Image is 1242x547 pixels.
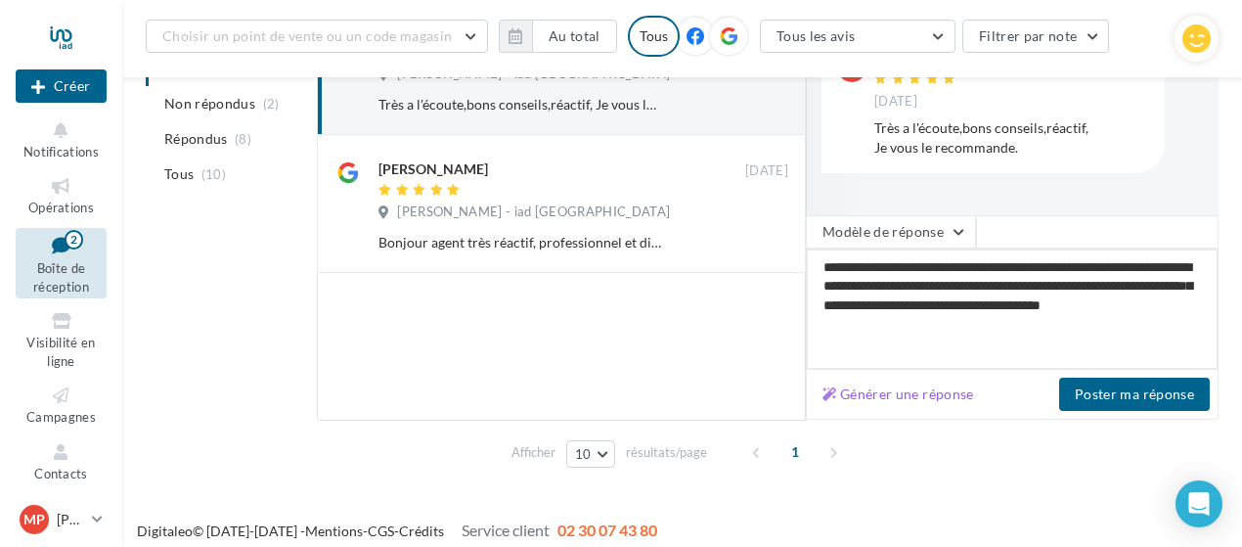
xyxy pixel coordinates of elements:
[745,162,788,180] span: [DATE]
[162,27,452,44] span: Choisir un point de vente ou un code magasin
[235,131,251,147] span: (8)
[499,20,617,53] button: Au total
[575,446,592,462] span: 10
[164,164,194,184] span: Tous
[399,523,444,539] a: Crédits
[378,160,488,179] div: [PERSON_NAME]
[16,437,107,485] a: Contacts
[779,436,811,468] span: 1
[378,95,661,114] div: Très a l'écoute,bons conseils,réactif, Je vous le recommande.
[137,523,657,539] span: © [DATE]-[DATE] - - -
[557,521,657,539] span: 02 30 07 43 80
[397,204,670,221] span: [PERSON_NAME] - iad [GEOGRAPHIC_DATA]
[626,443,707,462] span: résultats/page
[378,233,661,252] div: Bonjour agent très réactif, professionnel et disponible facilement, même le we. Nous a constitué ...
[776,27,856,44] span: Tous les avis
[16,69,107,103] button: Créer
[23,144,99,160] span: Notifications
[16,228,107,299] a: Boîte de réception2
[33,260,89,295] span: Boîte de réception
[23,510,45,529] span: MP
[26,335,95,369] span: Visibilité en ligne
[628,16,680,57] div: Tous
[874,93,917,111] span: [DATE]
[263,96,280,112] span: (2)
[760,20,955,53] button: Tous les avis
[16,171,107,219] a: Opérations
[815,383,982,406] button: Générer une réponse
[164,94,255,114] span: Non répondus
[368,523,394,539] a: CGS
[65,230,83,250] div: 2
[462,521,550,539] span: Service client
[16,381,107,429] a: Campagnes
[1059,378,1210,411] button: Poster ma réponse
[28,200,94,215] span: Opérations
[511,443,555,462] span: Afficher
[806,215,976,249] button: Modèle de réponse
[34,466,88,481] span: Contacts
[16,115,107,163] button: Notifications
[137,523,193,539] a: Digitaleo
[532,20,617,53] button: Au total
[164,129,228,149] span: Répondus
[57,510,84,529] p: [PERSON_NAME]
[962,20,1110,53] button: Filtrer par note
[26,409,96,425] span: Campagnes
[16,306,107,373] a: Visibilité en ligne
[1175,480,1222,527] div: Open Intercom Messenger
[201,166,226,182] span: (10)
[16,69,107,103] div: Nouvelle campagne
[566,440,616,468] button: 10
[16,501,107,538] a: MP [PERSON_NAME]
[874,118,1149,158] div: Très a l'écoute,bons conseils,réactif, Je vous le recommande.
[146,20,488,53] button: Choisir un point de vente ou un code magasin
[305,523,363,539] a: Mentions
